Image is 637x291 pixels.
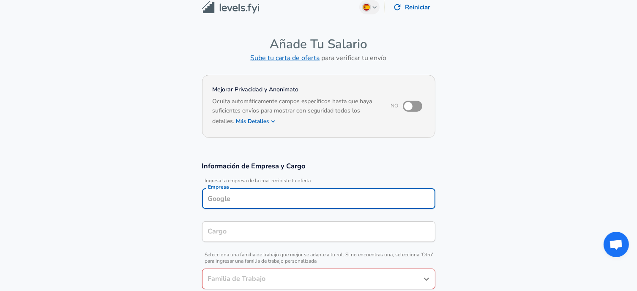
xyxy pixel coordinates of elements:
[206,225,432,238] input: Ingeniero de Software
[363,4,370,11] img: Spanish
[202,252,435,264] span: Selecciona una familia de trabajo que mejor se adapte a tu rol. Si no encuentras una, selecciona ...
[202,161,435,171] h3: Información de Empresa y Cargo
[202,178,435,184] span: Ingresa la empresa de la cual recibiste tu oferta
[208,184,229,189] label: Empresa
[421,273,432,285] button: Open
[202,1,259,14] img: Levels.fyi
[206,272,419,286] input: Ingeniero de Software
[236,115,276,127] button: Más Detalles
[202,36,435,52] h4: Añade Tu Salario
[213,85,380,94] h4: Mejorar Privacidad y Anonimato
[213,97,380,127] h6: Oculta automáticamente campos específicos hasta que haya suficientes envíos para mostrar con segu...
[391,103,399,110] span: No
[604,232,629,257] div: Chat abierto
[202,52,435,64] h6: para verificar tu envío
[206,192,432,205] input: Google
[251,53,320,63] a: Sube tu carta de oferta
